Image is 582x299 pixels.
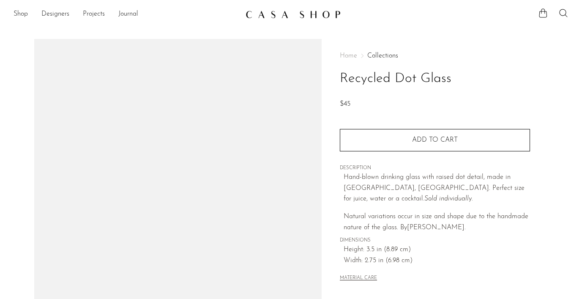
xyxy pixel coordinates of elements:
a: Collections [367,52,398,59]
span: $45 [340,101,350,107]
em: Sold individually. [424,195,473,202]
span: Add to cart [412,137,458,143]
button: MATERIAL CARE [340,275,377,282]
a: Journal [118,9,138,20]
span: DIMENSIONS [340,237,530,244]
span: Height: 3.5 in (8.89 cm) [344,244,530,255]
span: DESCRIPTION [340,165,530,172]
h1: Recycled Dot Glass [340,68,530,90]
nav: Desktop navigation [14,7,239,22]
nav: Breadcrumbs [340,52,530,59]
a: Designers [41,9,69,20]
p: Hand-blown drinking glass with raised dot detail, made in [GEOGRAPHIC_DATA], [GEOGRAPHIC_DATA]. P... [344,172,530,205]
ul: NEW HEADER MENU [14,7,239,22]
a: Shop [14,9,28,20]
span: Home [340,52,357,59]
span: Width: 2.75 in (6.98 cm) [344,255,530,266]
span: Natural variations occur in size and shape due to the handmade nature of the glass. By [PERSON_NA... [344,213,528,231]
button: Add to cart [340,129,530,151]
a: Projects [83,9,105,20]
